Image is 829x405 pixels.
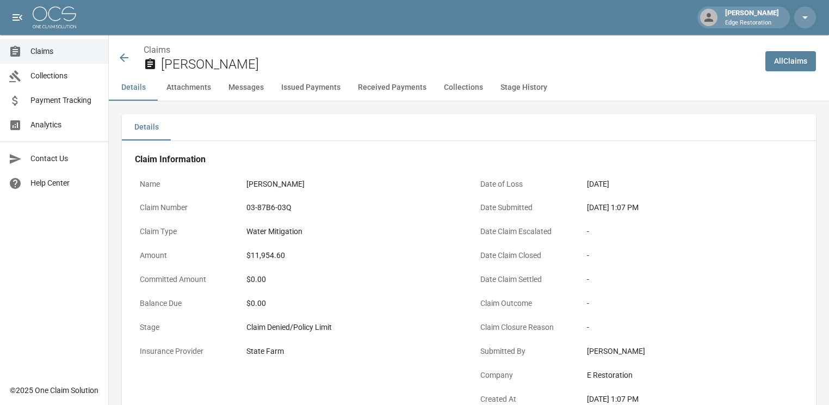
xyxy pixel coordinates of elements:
p: Company [475,365,573,386]
p: Date Claim Closed [475,245,573,266]
div: [PERSON_NAME] [721,8,783,27]
p: Stage [135,317,233,338]
div: [PERSON_NAME] [246,179,457,190]
button: Attachments [158,75,220,101]
div: - [587,226,798,237]
div: $0.00 [246,274,457,285]
p: Claim Number [135,197,233,218]
div: - [587,298,798,309]
div: State Farm [246,346,457,357]
div: $11,954.60 [246,250,457,261]
div: - [587,322,798,333]
span: Payment Tracking [30,95,100,106]
div: $0.00 [246,298,457,309]
div: details tabs [122,114,816,140]
p: Committed Amount [135,269,233,290]
p: Balance Due [135,293,233,314]
button: Messages [220,75,273,101]
button: Details [109,75,158,101]
div: [PERSON_NAME] [587,346,798,357]
nav: breadcrumb [144,44,757,57]
div: [DATE] [587,179,798,190]
span: Help Center [30,177,100,189]
div: © 2025 One Claim Solution [10,385,98,396]
div: Water Mitigation [246,226,457,237]
p: Edge Restoration [725,19,779,28]
img: ocs-logo-white-transparent.png [33,7,76,28]
h2: [PERSON_NAME] [161,57,757,72]
p: Claim Outcome [475,293,573,314]
button: Collections [435,75,492,101]
p: Date Submitted [475,197,573,218]
button: Stage History [492,75,556,101]
div: E Restoration [587,370,798,381]
div: [DATE] 1:07 PM [587,394,798,405]
p: Claim Type [135,221,233,242]
h4: Claim Information [135,154,803,165]
p: Name [135,174,233,195]
div: Claim Denied/Policy Limit [246,322,457,333]
div: [DATE] 1:07 PM [587,202,798,213]
p: Date Claim Escalated [475,221,573,242]
span: Collections [30,70,100,82]
p: Amount [135,245,233,266]
div: 03-87B6-03Q [246,202,457,213]
span: Analytics [30,119,100,131]
p: Insurance Provider [135,341,233,362]
a: AllClaims [765,51,816,71]
div: anchor tabs [109,75,829,101]
div: - [587,274,798,285]
p: Claim Closure Reason [475,317,573,338]
button: open drawer [7,7,28,28]
p: Date of Loss [475,174,573,195]
span: Contact Us [30,153,100,164]
div: - [587,250,798,261]
span: Claims [30,46,100,57]
button: Details [122,114,171,140]
p: Date Claim Settled [475,269,573,290]
a: Claims [144,45,170,55]
p: Submitted By [475,341,573,362]
button: Received Payments [349,75,435,101]
button: Issued Payments [273,75,349,101]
